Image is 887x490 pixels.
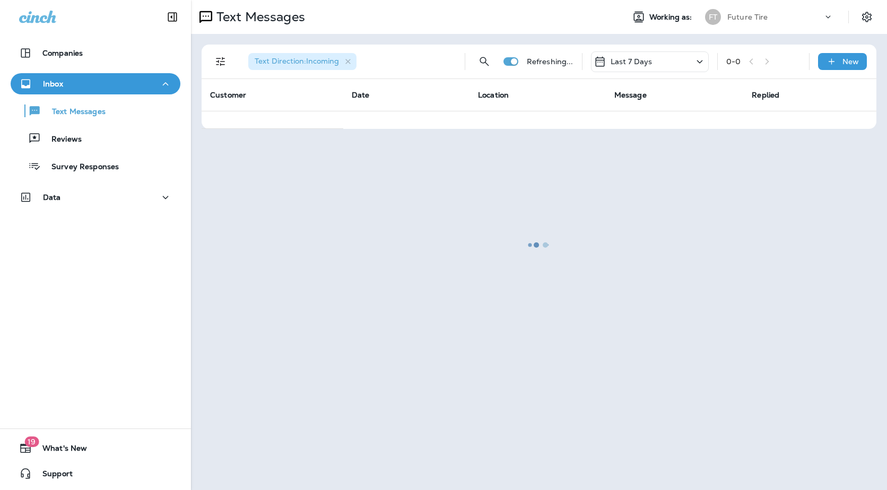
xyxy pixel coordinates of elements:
p: Companies [42,49,83,57]
p: Data [43,193,61,202]
span: 19 [24,436,39,447]
span: What's New [32,444,87,457]
button: Survey Responses [11,155,180,177]
button: Companies [11,42,180,64]
p: Text Messages [41,107,106,117]
button: Data [11,187,180,208]
button: Inbox [11,73,180,94]
span: Support [32,469,73,482]
p: New [842,57,859,66]
button: Collapse Sidebar [158,6,187,28]
p: Inbox [43,80,63,88]
p: Survey Responses [41,162,119,172]
button: Support [11,463,180,484]
button: Text Messages [11,100,180,122]
p: Reviews [41,135,82,145]
button: Reviews [11,127,180,150]
button: 19What's New [11,437,180,459]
